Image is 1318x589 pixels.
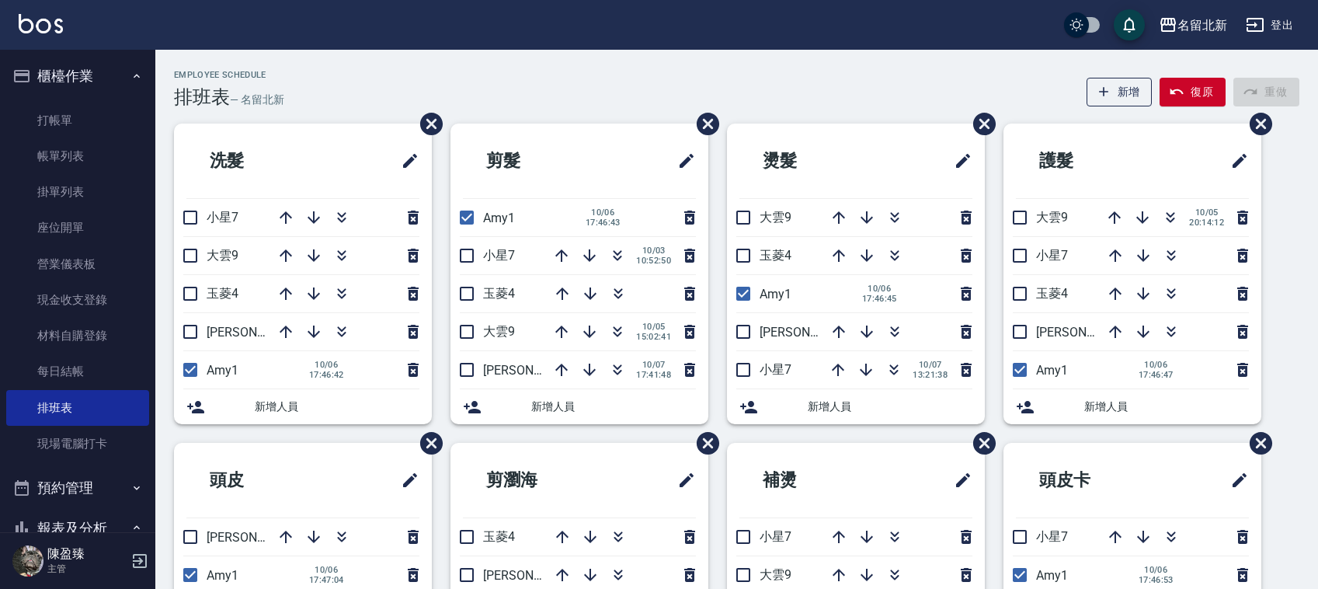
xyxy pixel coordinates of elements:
h2: Employee Schedule [174,70,284,80]
button: 登出 [1240,11,1299,40]
span: 10/06 [862,284,897,294]
span: 刪除班表 [962,101,998,147]
span: 20:14:12 [1189,218,1224,228]
a: 材料自購登錄 [6,318,149,354]
span: 10/06 [309,360,344,370]
span: 修改班表的標題 [668,462,696,499]
span: [PERSON_NAME]2 [1036,325,1136,340]
span: 修改班表的標題 [1221,142,1249,179]
div: 新增人員 [1003,389,1261,424]
span: [PERSON_NAME]2 [207,530,307,545]
h5: 陳盈臻 [47,546,127,562]
span: 刪除班表 [685,420,722,466]
span: 17:46:43 [586,218,621,228]
span: 10:52:50 [636,256,671,266]
span: 大雲9 [483,324,515,339]
span: 10/07 [913,360,948,370]
div: 新增人員 [174,389,432,424]
span: 大雲9 [760,210,791,225]
img: Person [12,545,43,577]
h2: 剪瀏海 [463,452,614,508]
span: Amy1 [1036,363,1068,378]
span: 小星7 [483,248,515,263]
span: 17:41:48 [636,370,671,380]
h2: 護髮 [1016,133,1159,189]
span: 小星7 [1036,248,1068,263]
span: 小星7 [760,362,791,377]
span: 10/07 [636,360,671,370]
span: 大雲9 [1036,210,1068,225]
h3: 排班表 [174,86,230,108]
span: 10/05 [1189,207,1224,218]
button: 報表及分析 [6,508,149,549]
span: 修改班表的標題 [944,462,972,499]
button: 復原 [1160,78,1226,106]
span: Amy1 [1036,568,1068,583]
span: Amy1 [207,568,238,583]
span: 刪除班表 [962,420,998,466]
span: [PERSON_NAME]2 [207,325,307,340]
img: Logo [19,14,63,33]
span: 刪除班表 [1238,420,1275,466]
span: 修改班表的標題 [391,142,419,179]
button: 名留北新 [1153,9,1233,41]
span: [PERSON_NAME]2 [483,568,583,583]
span: 修改班表的標題 [944,142,972,179]
button: 櫃檯作業 [6,56,149,96]
span: 玉菱4 [483,286,515,301]
div: 新增人員 [450,389,708,424]
a: 現金收支登錄 [6,282,149,318]
span: 17:46:45 [862,294,897,304]
span: 10/05 [636,322,671,332]
span: 17:46:47 [1139,370,1174,380]
a: 帳單列表 [6,138,149,174]
span: 10/06 [586,207,621,218]
span: 新增人員 [1084,399,1249,415]
span: 10/06 [1139,360,1174,370]
span: [PERSON_NAME]2 [760,325,860,340]
a: 排班表 [6,390,149,426]
span: Amy1 [483,211,515,225]
span: Amy1 [760,287,791,301]
h6: — 名留北新 [230,92,284,108]
span: Amy1 [207,363,238,378]
h2: 剪髮 [463,133,606,189]
div: 名留北新 [1177,16,1227,35]
span: 10/03 [636,246,671,256]
span: [PERSON_NAME]2 [483,363,583,378]
span: 新增人員 [531,399,696,415]
span: 玉菱4 [207,286,238,301]
span: 玉菱4 [1036,286,1068,301]
span: 玉菱4 [483,529,515,544]
span: 15:02:41 [636,332,671,342]
a: 每日結帳 [6,354,149,389]
span: 新增人員 [255,399,419,415]
span: 玉菱4 [760,248,791,263]
h2: 燙髮 [739,133,882,189]
button: 新增 [1087,78,1153,106]
button: 預約管理 [6,468,149,508]
h2: 洗髮 [186,133,329,189]
span: 17:46:53 [1139,575,1174,585]
span: 刪除班表 [409,420,445,466]
span: 17:47:04 [309,575,344,585]
h2: 頭皮 [186,452,329,508]
h2: 補燙 [739,452,882,508]
span: 修改班表的標題 [391,462,419,499]
a: 掛單列表 [6,174,149,210]
button: save [1114,9,1145,40]
span: 刪除班表 [1238,101,1275,147]
p: 主管 [47,562,127,576]
div: 新增人員 [727,389,985,424]
span: 新增人員 [808,399,972,415]
span: 修改班表的標題 [668,142,696,179]
span: 小星7 [1036,529,1068,544]
a: 現場電腦打卡 [6,426,149,462]
span: 10/06 [1139,565,1174,575]
span: 大雲9 [760,567,791,582]
a: 打帳單 [6,103,149,138]
span: 小星7 [207,210,238,225]
span: 大雲9 [207,248,238,263]
h2: 頭皮卡 [1016,452,1167,508]
span: 刪除班表 [409,101,445,147]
